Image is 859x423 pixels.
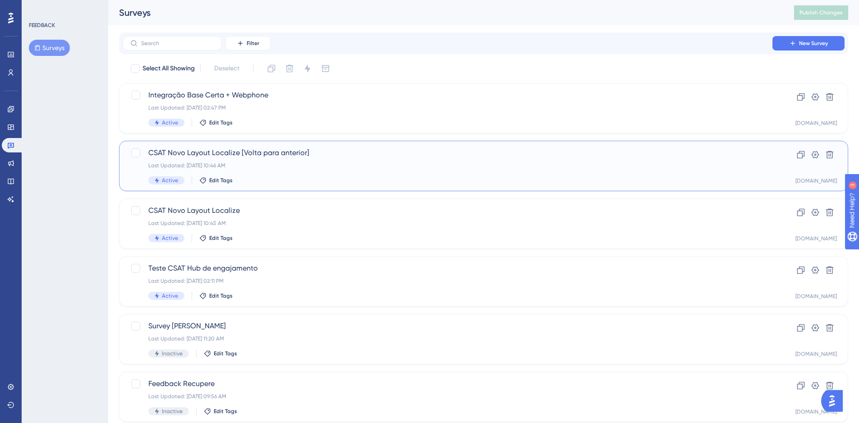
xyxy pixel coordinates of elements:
[795,235,837,242] div: [DOMAIN_NAME]
[148,104,747,111] div: Last Updated: [DATE] 02:47 PM
[225,36,271,51] button: Filter
[214,350,237,357] span: Edit Tags
[162,292,178,299] span: Active
[795,120,837,127] div: [DOMAIN_NAME]
[209,119,233,126] span: Edit Tags
[148,162,747,169] div: Last Updated: [DATE] 10:46 AM
[199,234,233,242] button: Edit Tags
[162,119,178,126] span: Active
[63,5,65,12] div: 3
[772,36,845,51] button: New Survey
[148,378,747,389] span: Feedback Recupere
[21,2,56,13] span: Need Help?
[119,6,772,19] div: Surveys
[162,177,178,184] span: Active
[214,408,237,415] span: Edit Tags
[142,63,195,74] span: Select All Showing
[204,408,237,415] button: Edit Tags
[199,292,233,299] button: Edit Tags
[148,205,747,216] span: CSAT Novo Layout Localize
[795,177,837,184] div: [DOMAIN_NAME]
[794,5,848,20] button: Publish Changes
[148,220,747,227] div: Last Updated: [DATE] 10:45 AM
[204,350,237,357] button: Edit Tags
[29,40,70,56] button: Surveys
[148,393,747,400] div: Last Updated: [DATE] 09:56 AM
[162,350,183,357] span: Inactive
[821,387,848,414] iframe: UserGuiding AI Assistant Launcher
[162,408,183,415] span: Inactive
[214,63,239,74] span: Deselect
[247,40,259,47] span: Filter
[795,293,837,300] div: [DOMAIN_NAME]
[148,321,747,331] span: Survey [PERSON_NAME]
[209,292,233,299] span: Edit Tags
[209,234,233,242] span: Edit Tags
[148,335,747,342] div: Last Updated: [DATE] 11:20 AM
[29,22,55,29] div: FEEDBACK
[148,147,747,158] span: CSAT Novo Layout Localize [Volta para anterior]
[206,60,248,77] button: Deselect
[148,90,747,101] span: Integração Base Certa + Webphone
[795,408,837,415] div: [DOMAIN_NAME]
[199,177,233,184] button: Edit Tags
[799,40,828,47] span: New Survey
[795,350,837,358] div: [DOMAIN_NAME]
[799,9,843,16] span: Publish Changes
[148,277,747,285] div: Last Updated: [DATE] 02:11 PM
[199,119,233,126] button: Edit Tags
[209,177,233,184] span: Edit Tags
[141,40,214,46] input: Search
[148,263,747,274] span: Teste CSAT Hub de engajamento
[162,234,178,242] span: Active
